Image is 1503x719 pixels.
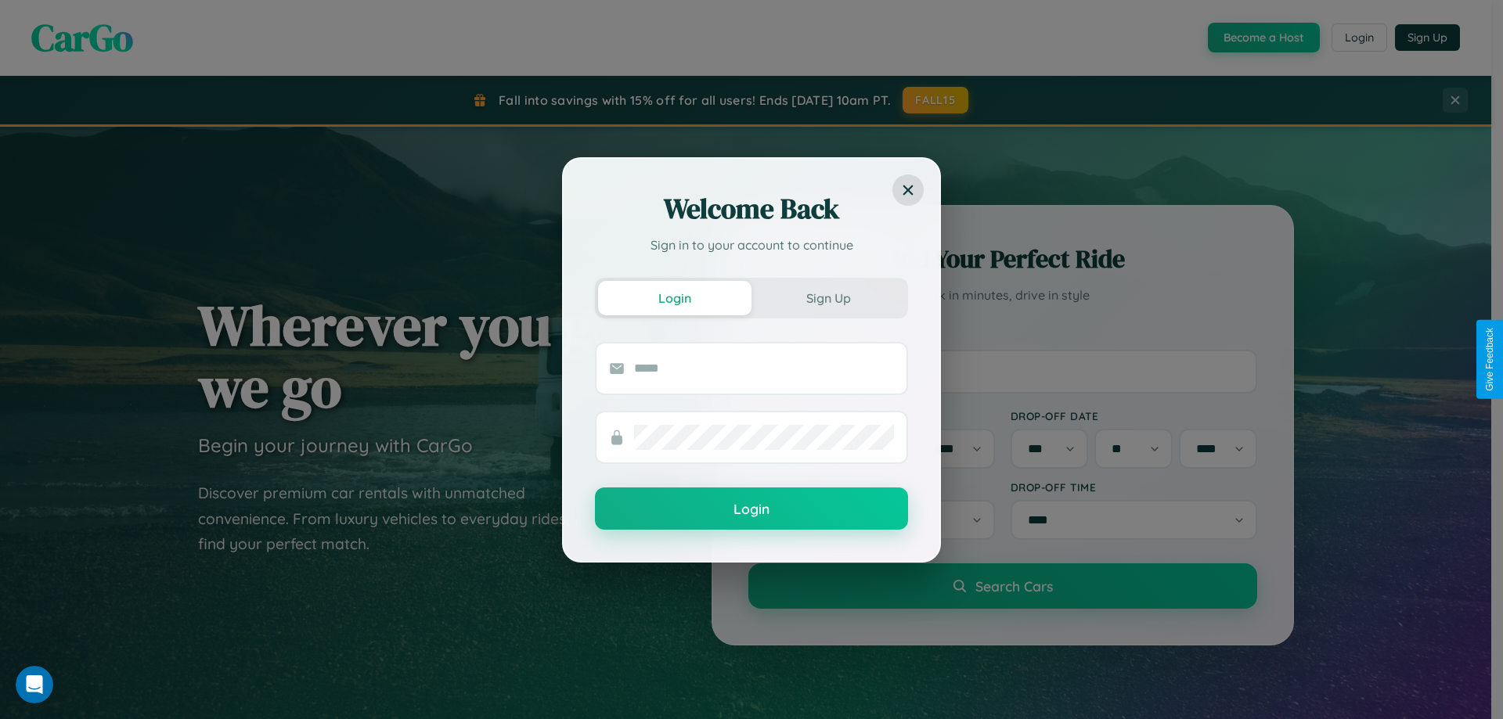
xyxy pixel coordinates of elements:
[16,666,53,703] iframe: Intercom live chat
[595,487,908,530] button: Login
[595,235,908,254] p: Sign in to your account to continue
[595,190,908,228] h2: Welcome Back
[751,281,905,315] button: Sign Up
[1484,328,1495,391] div: Give Feedback
[598,281,751,315] button: Login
